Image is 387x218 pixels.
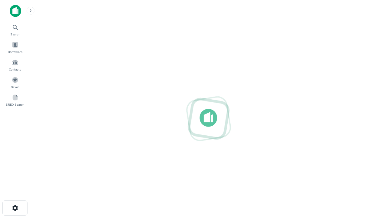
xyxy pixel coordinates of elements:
a: Search [2,21,28,38]
span: Search [10,32,20,37]
a: Borrowers [2,39,28,55]
span: SREO Search [6,102,24,107]
a: Contacts [2,57,28,73]
span: Contacts [9,67,21,72]
a: SREO Search [2,92,28,108]
iframe: Chat Widget [357,170,387,199]
img: capitalize-icon.png [10,5,21,17]
span: Borrowers [8,49,22,54]
a: Saved [2,74,28,91]
span: Saved [11,84,20,89]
